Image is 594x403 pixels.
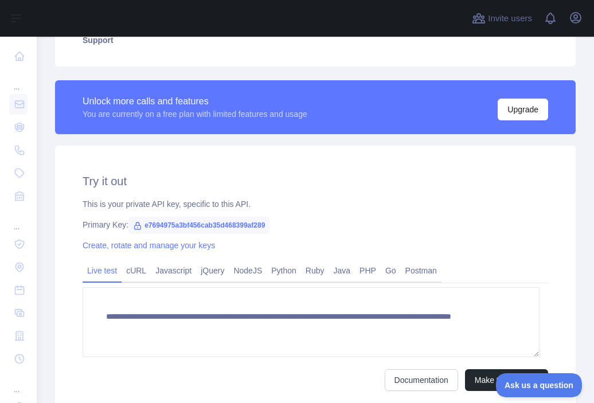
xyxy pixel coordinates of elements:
[229,261,267,280] a: NodeJS
[488,12,532,25] span: Invite users
[83,241,215,250] a: Create, rotate and manage your keys
[151,261,196,280] a: Javascript
[9,209,28,232] div: ...
[83,219,548,230] div: Primary Key:
[83,108,307,120] div: You are currently on a free plan with limited features and usage
[498,99,548,120] button: Upgrade
[355,261,381,280] a: PHP
[83,95,307,108] div: Unlock more calls and features
[83,173,548,189] h2: Try it out
[329,261,355,280] a: Java
[122,261,151,280] a: cURL
[401,261,441,280] a: Postman
[69,28,562,53] a: Support
[465,369,548,391] button: Make test request
[496,373,583,397] iframe: Toggle Customer Support
[83,261,122,280] a: Live test
[9,69,28,92] div: ...
[381,261,401,280] a: Go
[196,261,229,280] a: jQuery
[9,371,28,394] div: ...
[301,261,329,280] a: Ruby
[385,369,458,391] a: Documentation
[470,9,534,28] button: Invite users
[267,261,301,280] a: Python
[83,198,548,210] div: This is your private API key, specific to this API.
[128,217,269,234] span: e7694975a3bf456cab35d468399af289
